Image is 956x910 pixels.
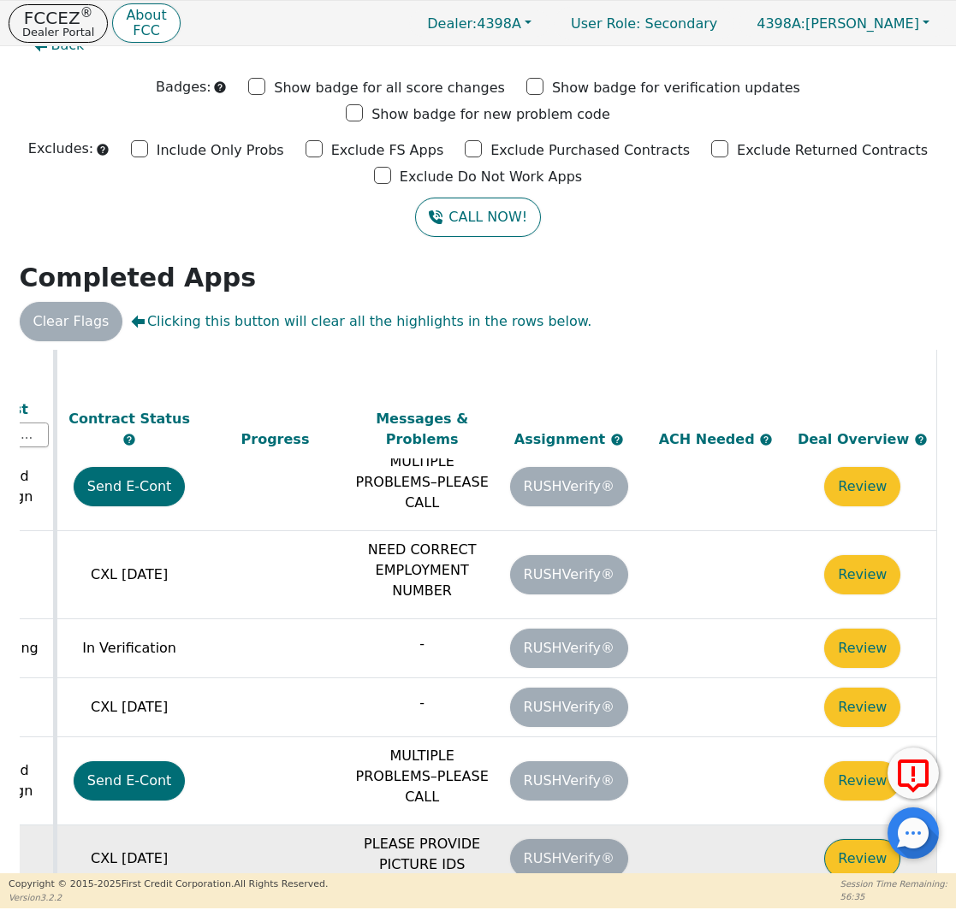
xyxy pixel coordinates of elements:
[131,311,591,332] span: Clicking this button will clear all the highlights in the rows below.
[157,140,284,161] p: Include Only Probs
[74,467,186,506] button: Send E-Cont
[571,15,640,32] span: User Role :
[554,7,734,40] a: User Role: Secondary
[74,761,186,801] button: Send E-Cont
[371,104,610,125] p: Show badge for new problem code
[798,430,928,446] span: Deal Overview
[353,746,491,807] p: MULTIPLE PROBLEMS–PLEASE CALL
[400,167,582,187] p: Exclude Do Not Work Apps
[80,5,93,21] sup: ®
[353,452,491,513] p: MULTIPLE PROBLEMS–PLEASE CALL
[554,7,734,40] p: Secondary
[22,27,94,38] p: Dealer Portal
[409,10,549,37] button: Dealer:4398A
[55,530,202,618] td: CXL [DATE]
[353,634,491,654] p: -
[55,677,202,736] td: CXL [DATE]
[126,9,166,22] p: About
[9,4,108,43] button: FCCEZ®Dealer Portal
[552,78,800,98] p: Show badge for verification updates
[824,839,900,878] button: Review
[22,9,94,27] p: FCCEZ
[9,877,328,892] p: Copyright © 2015- 2025 First Credit Corporation.
[28,139,93,159] p: Excludes:
[353,540,491,601] p: NEED CORRECT EMPLOYMENT NUMBER
[55,618,202,677] td: In Verification
[739,10,947,37] button: 4398A:[PERSON_NAME]
[824,555,900,594] button: Review
[824,688,900,727] button: Review
[234,878,328,889] span: All Rights Reserved.
[427,15,521,32] span: 4398A
[824,467,900,506] button: Review
[156,77,211,97] p: Badges:
[331,140,444,161] p: Exclude FS Apps
[888,747,939,799] button: Report Error to FCC
[415,198,541,237] button: CALL NOW!
[737,140,928,161] p: Exclude Returned Contracts
[757,15,919,32] span: [PERSON_NAME]
[206,428,345,449] div: Progress
[274,78,505,98] p: Show badge for all score changes
[20,263,257,292] strong: Completed Apps
[514,430,610,446] span: Assignment
[353,693,491,713] p: -
[840,890,947,903] p: 56:35
[840,877,947,890] p: Session Time Remaining:
[824,761,900,801] button: Review
[68,410,190,426] span: Contract Status
[353,834,491,875] p: PLEASE PROVIDE PICTURE IDS
[659,430,760,446] span: ACH Needed
[9,891,328,904] p: Version 3.2.2
[112,3,180,44] button: AboutFCC
[824,629,900,668] button: Review
[490,140,690,161] p: Exclude Purchased Contracts
[126,24,166,38] p: FCC
[757,15,805,32] span: 4398A:
[353,408,491,449] div: Messages & Problems
[427,15,477,32] span: Dealer:
[55,824,202,892] td: CXL [DATE]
